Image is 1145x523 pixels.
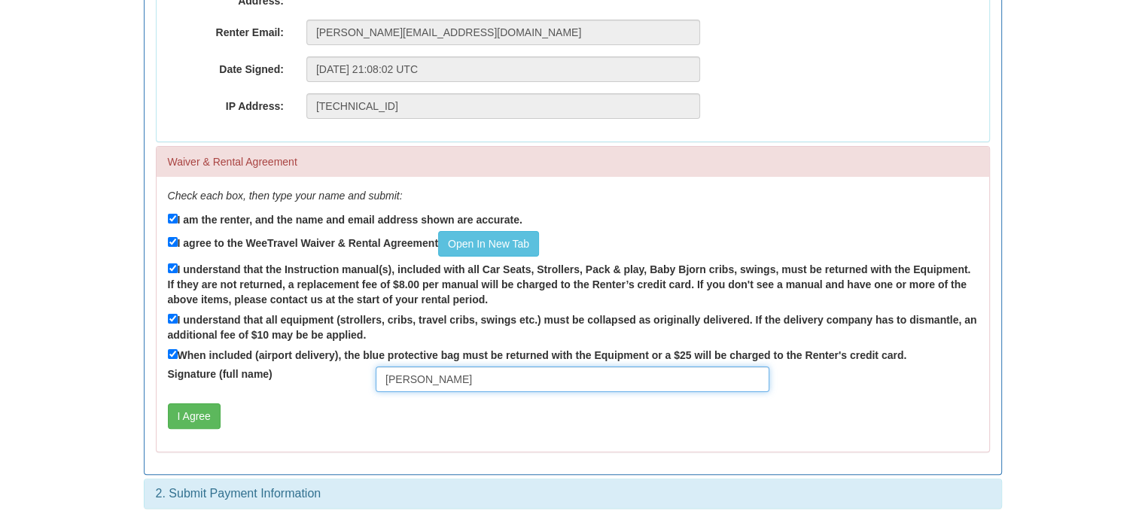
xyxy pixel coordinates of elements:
[168,346,907,363] label: When included (airport delivery), the blue protective bag must be returned with the Equipment or ...
[168,237,178,247] input: I agree to the WeeTravel Waiver & Rental AgreementOpen In New Tab
[168,211,522,227] label: I am the renter, and the name and email address shown are accurate.
[168,263,178,273] input: I understand that the Instruction manual(s), included with all Car Seats, Strollers, Pack & play,...
[168,190,403,202] em: Check each box, then type your name and submit:
[168,349,178,359] input: When included (airport delivery), the blue protective bag must be returned with the Equipment or ...
[157,366,365,382] label: Signature (full name)
[168,314,178,324] input: I understand that all equipment (strollers, cribs, travel cribs, swings etc.) must be collapsed a...
[157,147,989,177] div: Waiver & Rental Agreement
[168,311,978,342] label: I understand that all equipment (strollers, cribs, travel cribs, swings etc.) must be collapsed a...
[156,487,990,500] h3: 2. Submit Payment Information
[168,403,221,429] button: I Agree
[157,20,295,40] label: Renter Email:
[438,231,539,257] a: Open In New Tab
[157,93,295,114] label: IP Address:
[168,214,178,223] input: I am the renter, and the name and email address shown are accurate.
[168,231,539,257] label: I agree to the WeeTravel Waiver & Rental Agreement
[168,260,978,307] label: I understand that the Instruction manual(s), included with all Car Seats, Strollers, Pack & play,...
[157,56,295,77] label: Date Signed:
[376,366,769,392] input: Full Name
